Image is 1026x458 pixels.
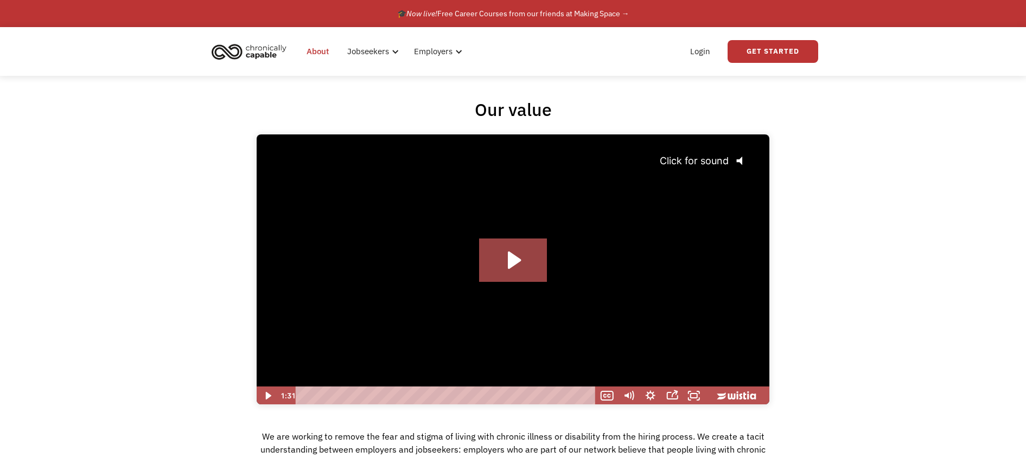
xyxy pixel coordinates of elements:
[683,386,704,405] button: Fullscreen
[303,386,590,405] div: Playbar
[406,9,437,18] em: Now live!
[728,40,818,63] a: Get Started
[341,34,402,69] div: Jobseekers
[661,386,683,405] button: Open sharing menu
[479,238,547,282] button: Play Video: Hire with Chronically Capable
[257,386,278,405] button: Play Video
[397,7,629,20] div: 🎓 Free Career Courses from our friends at Making Space →
[649,145,759,176] button: Click for sound
[414,45,453,58] div: Employers
[596,386,617,405] button: Show captions menu
[347,45,389,58] div: Jobseekers
[684,34,717,69] a: Login
[300,34,335,69] a: About
[208,40,295,63] a: home
[407,34,466,69] div: Employers
[617,386,639,405] button: Mute
[475,99,552,120] h1: Our value
[650,155,729,166] span: Click for sound
[704,386,769,405] a: Wistia Logo -- Learn More
[208,40,290,63] img: Chronically Capable logo
[639,386,661,405] button: Show settings menu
